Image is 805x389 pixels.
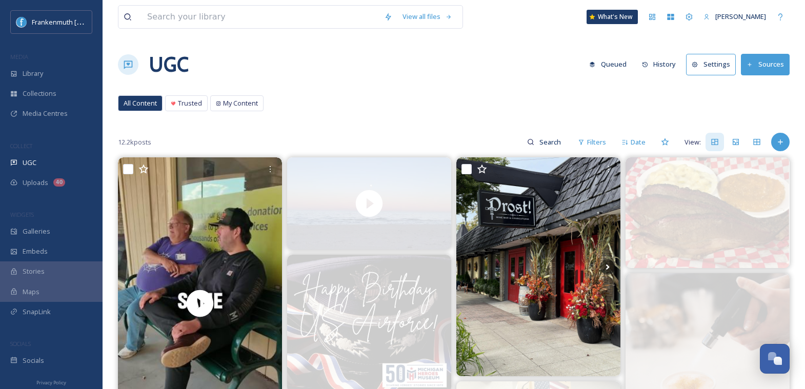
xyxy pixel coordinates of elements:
button: History [637,54,681,74]
span: UGC [23,158,36,168]
a: Privacy Policy [36,376,66,388]
video: Nature break! Take a few moments to escape [287,157,451,250]
a: Queued [584,54,637,74]
span: All Content [124,98,157,108]
button: Queued [584,54,632,74]
span: Uploads [23,178,48,188]
input: Search your library [142,6,379,28]
input: Search [534,132,568,152]
span: Frankenmuth [US_STATE] [32,17,109,27]
span: Media Centres [23,109,68,118]
div: 40 [53,178,65,187]
span: SnapLink [23,307,51,317]
span: Trusted [178,98,202,108]
span: MEDIA [10,53,28,60]
span: [PERSON_NAME] [715,12,766,21]
span: Galleries [23,227,50,236]
span: 12.2k posts [118,137,151,147]
span: SOCIALS [10,340,31,347]
a: History [637,54,687,74]
img: Social%20Media%20PFP%202025.jpg [16,17,27,27]
span: WIDGETS [10,211,34,218]
span: Socials [23,356,44,365]
span: Maps [23,287,39,297]
span: Date [631,137,646,147]
a: What's New [587,10,638,24]
a: UGC [149,49,189,80]
span: Embeds [23,247,48,256]
span: Filters [587,137,606,147]
span: Privacy Policy [36,379,66,386]
button: Open Chat [760,344,790,374]
a: View all files [397,7,457,27]
span: Collections [23,89,56,98]
button: Sources [741,54,790,75]
span: Stories [23,267,45,276]
button: Settings [686,54,736,75]
img: thumbnail [287,157,451,250]
span: View: [685,137,701,147]
a: [PERSON_NAME] [698,7,771,27]
img: Tender, juicy brisket with the perfect smoke ring — paired up with creamy mac & cheese and sweet ... [626,157,790,268]
span: Library [23,69,43,78]
span: COLLECT [10,142,32,150]
span: My Content [223,98,258,108]
img: prostwinebar We welcomed in the fall beauty inside and out! Come on in and enjoy! prostwinebar ca... [456,157,620,376]
a: Settings [686,54,741,75]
